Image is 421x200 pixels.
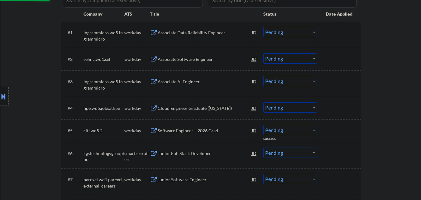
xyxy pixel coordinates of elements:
[326,11,353,17] div: Date Applied
[68,177,79,183] div: #7
[124,105,150,111] div: workday
[263,8,317,19] div: Status
[251,53,257,65] div: JD
[251,174,257,185] div: JD
[158,30,252,36] div: Associate Data Reliability Engineer
[158,56,252,62] div: Associate Software Engineer
[158,79,252,85] div: Associate AI Engineer
[150,11,257,17] div: Title
[124,79,150,85] div: workday
[251,76,257,87] div: JD
[251,148,257,159] div: JD
[124,177,150,183] div: workday
[158,128,252,134] div: Software Engineer – 2026 Grad
[251,27,257,38] div: JD
[124,56,150,62] div: workday
[84,30,124,42] div: ingrammicro.wd5.ingrammicro
[124,11,150,17] div: ATS
[124,150,150,163] div: smartrecruiters
[124,128,150,134] div: workday
[251,125,257,136] div: JD
[84,150,124,163] div: kgstechnologygroupinc
[158,105,252,111] div: Cloud Engineer Graduate ([US_STATE])
[158,177,252,183] div: Junior Software Engineer
[84,177,124,189] div: parexel.wd1.parexel_external_careers
[68,30,79,36] div: #1
[263,136,288,141] div: success
[124,30,150,36] div: workday
[84,11,124,17] div: Company
[251,102,257,114] div: JD
[158,150,252,157] div: Junior Full Stack Developer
